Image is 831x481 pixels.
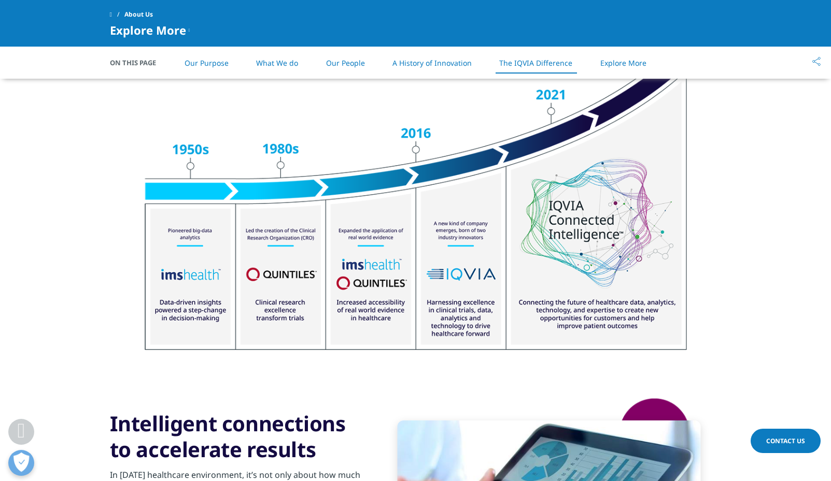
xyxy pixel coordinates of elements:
[110,57,167,68] span: On This Page
[185,58,229,68] a: Our Purpose
[124,5,153,24] span: About Us
[600,58,646,68] a: Explore More
[392,58,472,68] a: A History of Innovation
[751,429,821,453] a: Contact Us
[326,58,365,68] a: Our People
[256,58,298,68] a: What We do
[110,411,361,462] h3: Intelligent connections to accelerate results
[8,450,34,476] button: Open Preferences
[499,58,572,68] a: The IQVIA Difference
[110,24,186,36] span: Explore More
[766,436,805,445] span: Contact Us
